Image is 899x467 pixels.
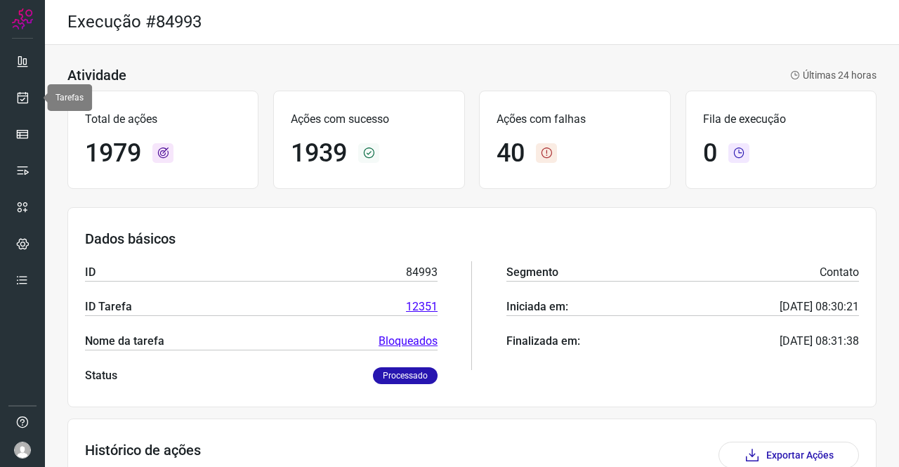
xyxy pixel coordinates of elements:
p: ID Tarefa [85,298,132,315]
h3: Atividade [67,67,126,84]
img: avatar-user-boy.jpg [14,442,31,459]
p: Iniciada em: [506,298,568,315]
p: Segmento [506,264,558,281]
p: [DATE] 08:30:21 [780,298,859,315]
span: Tarefas [55,93,84,103]
p: Processado [373,367,438,384]
p: Finalizada em: [506,333,580,350]
img: Logo [12,8,33,29]
p: Ações com sucesso [291,111,447,128]
p: Ações com falhas [497,111,652,128]
p: Últimas 24 horas [790,68,877,83]
p: ID [85,264,96,281]
h1: 40 [497,138,525,169]
h1: 1939 [291,138,347,169]
p: Status [85,367,117,384]
p: Nome da tarefa [85,333,164,350]
p: Contato [820,264,859,281]
p: 84993 [406,264,438,281]
p: Total de ações [85,111,241,128]
a: Bloqueados [379,333,438,350]
a: 12351 [406,298,438,315]
p: Fila de execução [703,111,859,128]
h1: 1979 [85,138,141,169]
h3: Dados básicos [85,230,859,247]
h2: Execução #84993 [67,12,202,32]
p: [DATE] 08:31:38 [780,333,859,350]
h1: 0 [703,138,717,169]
